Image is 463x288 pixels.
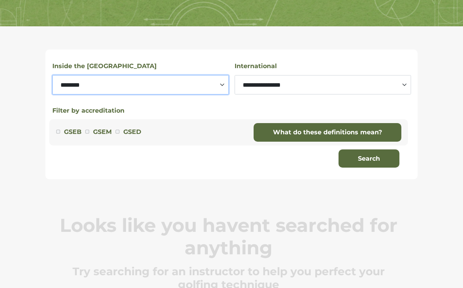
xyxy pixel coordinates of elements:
[339,149,399,168] button: Search
[49,214,408,259] p: Looks like you havent searched for anything
[52,61,157,71] label: Inside the [GEOGRAPHIC_DATA]
[52,106,124,115] button: Filter by accreditation
[52,75,229,94] select: Select a state
[123,127,141,137] label: GSED
[93,127,112,137] label: GSEM
[235,61,277,71] label: International
[254,123,401,142] a: What do these definitions mean?
[64,127,81,137] label: GSEB
[235,75,411,94] select: Select a country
